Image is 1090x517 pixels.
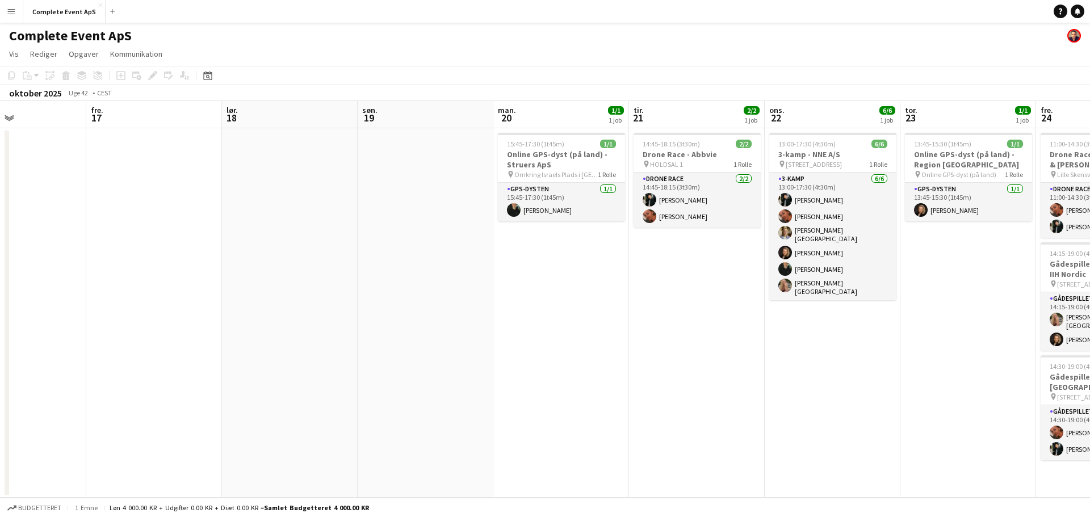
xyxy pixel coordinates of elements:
[264,503,369,512] span: Samlet budgetteret 4 000.00 KR
[921,170,996,179] span: Online GPS-dyst (på land)
[91,105,103,115] span: fre.
[89,111,103,124] span: 17
[1041,105,1053,115] span: fre.
[496,111,516,124] span: 20
[600,140,616,148] span: 1/1
[1039,111,1053,124] span: 24
[632,111,644,124] span: 21
[507,140,564,148] span: 15:45-17:30 (1t45m)
[733,160,752,169] span: 1 Rolle
[744,116,759,124] div: 1 job
[634,133,761,228] app-job-card: 14:45-18:15 (3t30m)2/2Drone Race - Abbvie HOLDSAL 11 RolleDrone Race2/214:45-18:15 (3t30m)[PERSON...
[9,49,19,59] span: Vis
[69,49,99,59] span: Opgaver
[360,111,378,124] span: 19
[744,106,760,115] span: 2/2
[634,149,761,159] h3: Drone Race - Abbvie
[634,173,761,228] app-card-role: Drone Race2/214:45-18:15 (3t30m)[PERSON_NAME][PERSON_NAME]
[498,149,625,170] h3: Online GPS-dyst (på land) - Struers ApS
[769,173,896,300] app-card-role: 3-kamp6/613:00-17:30 (4t30m)[PERSON_NAME][PERSON_NAME][PERSON_NAME][GEOGRAPHIC_DATA][PERSON_NAME]...
[905,149,1032,170] h3: Online GPS-dyst (på land) - Region [GEOGRAPHIC_DATA]
[110,503,369,512] div: Løn 4 000.00 KR + Udgifter 0.00 KR + Diæt 0.00 KR =
[903,111,917,124] span: 23
[26,47,62,61] a: Rediger
[871,140,887,148] span: 6/6
[880,116,895,124] div: 1 job
[1007,140,1023,148] span: 1/1
[73,503,100,512] span: 1 emne
[778,140,836,148] span: 13:00-17:30 (4t30m)
[64,89,93,97] span: Uge 42
[598,170,616,179] span: 1 Rolle
[6,502,63,514] button: Budgetteret
[227,105,238,115] span: lør.
[64,47,103,61] a: Opgaver
[1015,106,1031,115] span: 1/1
[905,133,1032,221] app-job-card: 13:45-15:30 (1t45m)1/1Online GPS-dyst (på land) - Region [GEOGRAPHIC_DATA] Online GPS-dyst (på la...
[498,105,516,115] span: man.
[736,140,752,148] span: 2/2
[643,140,700,148] span: 14:45-18:15 (3t30m)
[768,111,785,124] span: 22
[609,116,623,124] div: 1 job
[514,170,598,179] span: Omkring Israels Plads i [GEOGRAPHIC_DATA]
[110,49,162,59] span: Kommunikation
[769,133,896,300] app-job-card: 13:00-17:30 (4t30m)6/63-kamp - NNE A/S [STREET_ADDRESS]1 Rolle3-kamp6/613:00-17:30 (4t30m)[PERSON...
[225,111,238,124] span: 18
[869,160,887,169] span: 1 Rolle
[634,105,644,115] span: tir.
[1016,116,1030,124] div: 1 job
[650,160,683,169] span: HOLDSAL 1
[5,47,23,61] a: Vis
[498,183,625,221] app-card-role: GPS-dysten1/115:45-17:30 (1t45m)[PERSON_NAME]
[786,160,842,169] span: [STREET_ADDRESS]
[9,87,62,99] div: oktober 2025
[914,140,971,148] span: 13:45-15:30 (1t45m)
[97,89,112,97] div: CEST
[1067,29,1081,43] app-user-avatar: Christian Brøckner
[879,106,895,115] span: 6/6
[9,27,132,44] h1: Complete Event ApS
[23,1,106,23] button: Complete Event ApS
[769,149,896,159] h3: 3-kamp - NNE A/S
[106,47,167,61] a: Kommunikation
[362,105,378,115] span: søn.
[30,49,57,59] span: Rediger
[498,133,625,221] app-job-card: 15:45-17:30 (1t45m)1/1Online GPS-dyst (på land) - Struers ApS Omkring Israels Plads i [GEOGRAPHIC...
[608,106,624,115] span: 1/1
[905,183,1032,221] app-card-role: GPS-dysten1/113:45-15:30 (1t45m)[PERSON_NAME]
[1005,170,1023,179] span: 1 Rolle
[18,504,61,512] span: Budgetteret
[769,105,785,115] span: ons.
[905,105,917,115] span: tor.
